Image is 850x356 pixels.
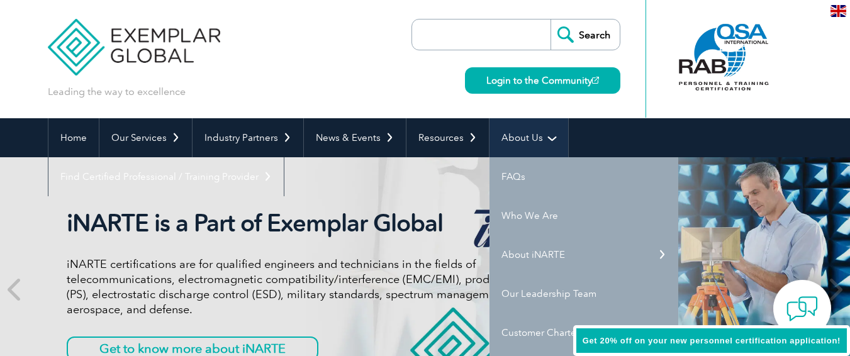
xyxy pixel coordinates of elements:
[551,19,620,50] input: Search
[489,235,678,274] a: About iNARTE
[48,157,284,196] a: Find Certified Professional / Training Provider
[489,196,678,235] a: Who We Are
[193,118,303,157] a: Industry Partners
[489,313,678,352] a: Customer Charter
[489,118,568,157] a: About Us
[489,274,678,313] a: Our Leadership Team
[406,118,489,157] a: Resources
[304,118,406,157] a: News & Events
[67,257,539,317] p: iNARTE certifications are for qualified engineers and technicians in the fields of telecommunicat...
[583,336,841,345] span: Get 20% off on your new personnel certification application!
[830,5,846,17] img: en
[489,157,678,196] a: FAQs
[48,118,99,157] a: Home
[48,85,186,99] p: Leading the way to excellence
[465,67,620,94] a: Login to the Community
[786,293,818,325] img: contact-chat.png
[592,77,599,84] img: open_square.png
[67,209,539,238] h2: iNARTE is a Part of Exemplar Global
[99,118,192,157] a: Our Services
